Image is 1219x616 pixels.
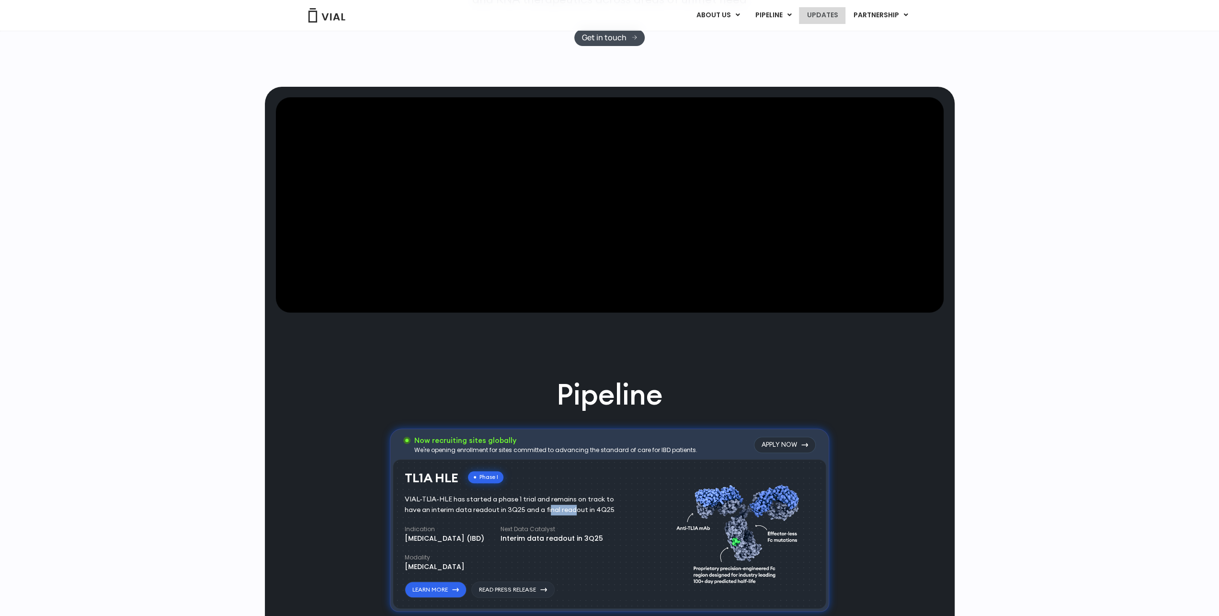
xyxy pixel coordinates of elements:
a: Get in touch [574,29,645,46]
span: Get in touch [582,34,627,41]
img: Vial Logo [308,8,346,23]
a: Apply Now [754,437,816,453]
h3: TL1A HLE [405,471,458,485]
a: Read Press Release [471,581,555,598]
a: PIPELINEMenu Toggle [747,7,798,23]
div: [MEDICAL_DATA] [405,562,465,572]
h3: Now recruiting sites globally [414,435,697,446]
h4: Indication [405,525,484,534]
div: Interim data readout in 3Q25 [501,534,603,544]
a: Learn More [405,581,467,598]
h4: Modality [405,553,465,562]
a: PARTNERSHIPMenu Toggle [845,7,915,23]
div: We're opening enrollment for sites committed to advancing the standard of care for IBD patients. [414,446,697,454]
div: [MEDICAL_DATA] (IBD) [405,534,484,544]
h2: Pipeline [557,375,663,414]
div: Phase I [468,471,503,483]
h4: Next Data Catalyst [501,525,603,534]
div: VIAL-TL1A-HLE has started a phase 1 trial and remains on track to have an interim data readout in... [405,494,628,515]
img: TL1A antibody diagram. [676,466,805,598]
a: UPDATES [799,7,845,23]
a: ABOUT USMenu Toggle [688,7,747,23]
